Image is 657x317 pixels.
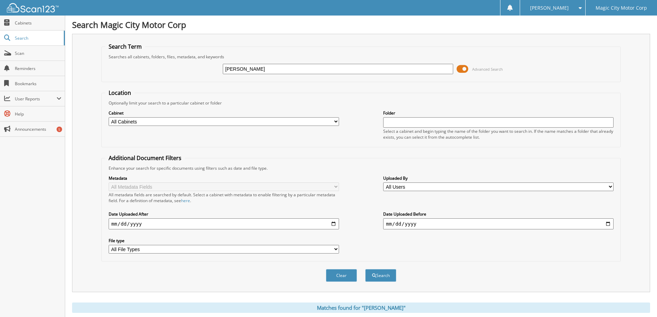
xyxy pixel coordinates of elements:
[383,218,614,229] input: end
[15,35,60,41] span: Search
[15,50,61,56] span: Scan
[105,100,617,106] div: Optionally limit your search to a particular cabinet or folder
[109,175,339,181] label: Metadata
[15,111,61,117] span: Help
[109,218,339,229] input: start
[15,20,61,26] span: Cabinets
[15,81,61,87] span: Bookmarks
[72,303,650,313] div: Matches found for "[PERSON_NAME]"
[15,96,57,102] span: User Reports
[57,127,62,132] div: 5
[326,269,357,282] button: Clear
[105,89,135,97] legend: Location
[105,54,617,60] div: Searches all cabinets, folders, files, metadata, and keywords
[105,43,145,50] legend: Search Term
[109,238,339,244] label: File type
[109,192,339,204] div: All metadata fields are searched by default. Select a cabinet with metadata to enable filtering b...
[365,269,396,282] button: Search
[105,165,617,171] div: Enhance your search for specific documents using filters such as date and file type.
[105,154,185,162] legend: Additional Document Filters
[383,175,614,181] label: Uploaded By
[181,198,190,204] a: here
[15,126,61,132] span: Announcements
[383,110,614,116] label: Folder
[472,67,503,72] span: Advanced Search
[530,6,569,10] span: [PERSON_NAME]
[72,19,650,30] h1: Search Magic City Motor Corp
[109,211,339,217] label: Date Uploaded After
[7,3,59,12] img: scan123-logo-white.svg
[383,128,614,140] div: Select a cabinet and begin typing the name of the folder you want to search in. If the name match...
[109,110,339,116] label: Cabinet
[383,211,614,217] label: Date Uploaded Before
[15,66,61,71] span: Reminders
[596,6,647,10] span: Magic City Motor Corp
